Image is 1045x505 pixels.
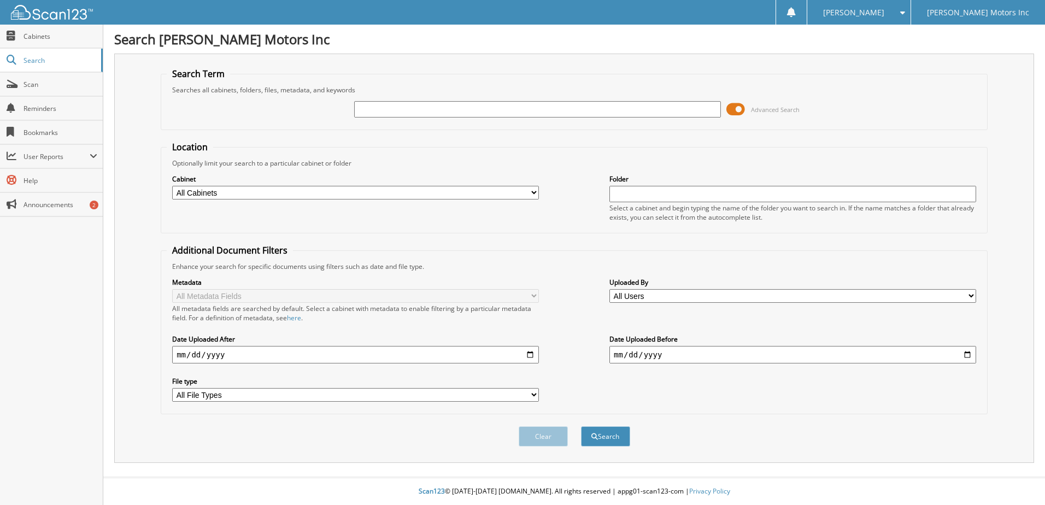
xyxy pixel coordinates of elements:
[24,200,97,209] span: Announcements
[609,174,976,184] label: Folder
[609,278,976,287] label: Uploaded By
[172,304,539,322] div: All metadata fields are searched by default. Select a cabinet with metadata to enable filtering b...
[24,128,97,137] span: Bookmarks
[172,278,539,287] label: Metadata
[581,426,630,447] button: Search
[167,141,213,153] legend: Location
[823,9,884,16] span: [PERSON_NAME]
[11,5,93,20] img: scan123-logo-white.svg
[751,105,800,114] span: Advanced Search
[172,174,539,184] label: Cabinet
[609,334,976,344] label: Date Uploaded Before
[24,104,97,113] span: Reminders
[172,377,539,386] label: File type
[167,85,982,95] div: Searches all cabinets, folders, files, metadata, and keywords
[90,201,98,209] div: 2
[114,30,1034,48] h1: Search [PERSON_NAME] Motors Inc
[172,346,539,363] input: start
[609,203,976,222] div: Select a cabinet and begin typing the name of the folder you want to search in. If the name match...
[167,244,293,256] legend: Additional Document Filters
[689,486,730,496] a: Privacy Policy
[609,346,976,363] input: end
[990,453,1045,505] iframe: Chat Widget
[419,486,445,496] span: Scan123
[24,56,96,65] span: Search
[519,426,568,447] button: Clear
[167,262,982,271] div: Enhance your search for specific documents using filters such as date and file type.
[167,158,982,168] div: Optionally limit your search to a particular cabinet or folder
[287,313,301,322] a: here
[24,152,90,161] span: User Reports
[24,80,97,89] span: Scan
[927,9,1029,16] span: [PERSON_NAME] Motors Inc
[24,32,97,41] span: Cabinets
[167,68,230,80] legend: Search Term
[24,176,97,185] span: Help
[103,478,1045,505] div: © [DATE]-[DATE] [DOMAIN_NAME]. All rights reserved | appg01-scan123-com |
[172,334,539,344] label: Date Uploaded After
